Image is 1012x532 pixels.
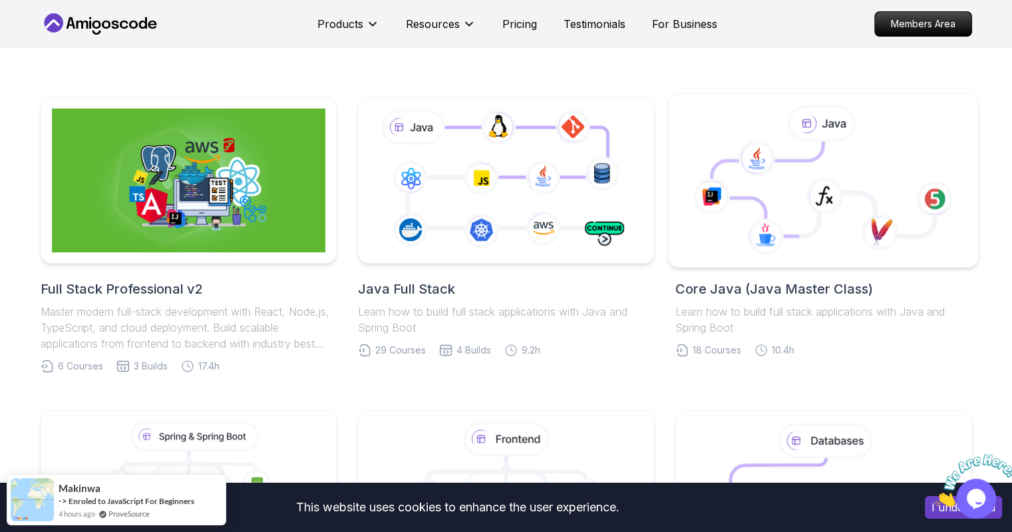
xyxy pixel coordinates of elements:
span: 4 hours ago [59,508,95,519]
p: Members Area [875,12,971,36]
img: Chat attention grabber [5,5,88,58]
button: Accept cookies [925,496,1002,519]
p: Master modern full-stack development with React, Node.js, TypeScript, and cloud deployment. Build... [41,304,337,352]
span: 9.2h [522,344,540,357]
a: Java Full StackLearn how to build full stack applications with Java and Spring Boot29 Courses4 Bu... [358,97,654,357]
span: 6 Courses [58,360,103,373]
div: This website uses cookies to enhance the user experience. [10,493,905,522]
span: 17.4h [198,360,220,373]
p: Learn how to build full stack applications with Java and Spring Boot [675,304,971,336]
p: Resources [406,16,460,32]
span: -> [59,495,67,506]
span: 3 Builds [134,360,168,373]
img: provesource social proof notification image [11,478,54,521]
h2: Java Full Stack [358,280,654,298]
img: Full Stack Professional v2 [52,109,325,252]
p: Learn how to build full stack applications with Java and Spring Boot [358,304,654,336]
a: For Business [652,16,717,32]
a: Members Area [874,11,972,37]
button: Products [317,16,379,43]
a: Testimonials [564,16,625,32]
span: Makinwa [59,483,100,494]
span: 18 Courses [693,344,741,357]
span: 4 Builds [456,344,491,357]
a: ProveSource [108,508,150,519]
p: Products [317,16,363,32]
a: Enroled to JavaScript For Beginners [69,496,194,506]
iframe: chat widget [929,449,1012,512]
span: 29 Courses [375,344,426,357]
a: Core Java (Java Master Class)Learn how to build full stack applications with Java and Spring Boot... [675,97,971,357]
h2: Full Stack Professional v2 [41,280,337,298]
h2: Core Java (Java Master Class) [675,280,971,298]
span: 10.4h [772,344,794,357]
a: Pricing [502,16,537,32]
button: Resources [406,16,476,43]
a: Full Stack Professional v2Full Stack Professional v2Master modern full-stack development with Rea... [41,97,337,373]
